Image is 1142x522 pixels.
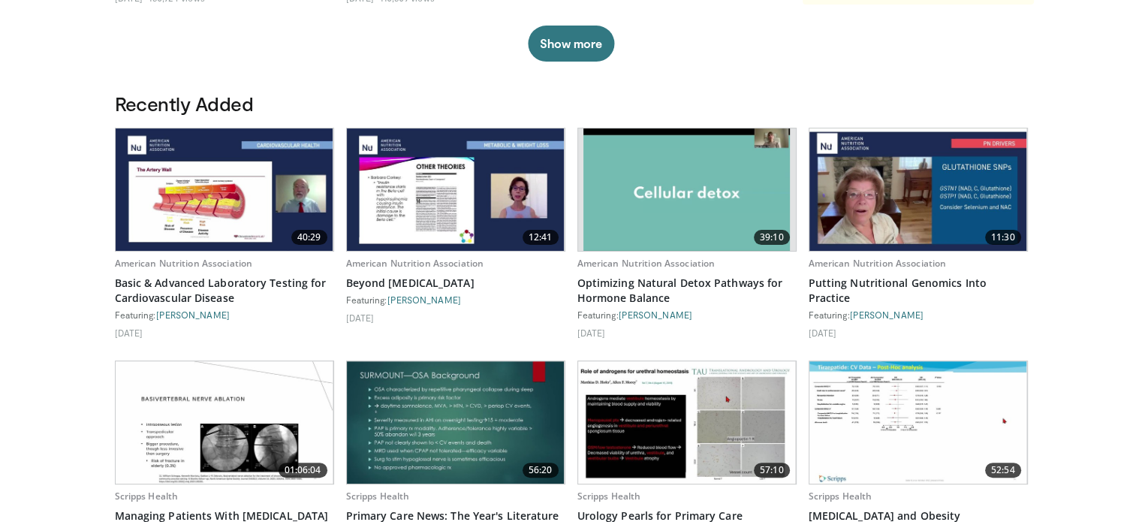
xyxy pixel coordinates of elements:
li: [DATE] [346,312,375,324]
a: Beyond [MEDICAL_DATA] [346,276,565,291]
a: Scripps Health [577,490,641,502]
img: 731860c5-fa3d-4f6a-9ab5-3b0fc1b28154.620x360_q85_upscale.jpg [578,361,796,484]
div: Featuring: [346,294,565,306]
a: 52:54 [809,361,1027,484]
li: [DATE] [115,327,143,339]
a: Scripps Health [809,490,872,502]
span: 39:10 [754,230,790,245]
span: 12:41 [523,230,559,245]
a: Scripps Health [115,490,179,502]
a: Scripps Health [346,490,410,502]
a: [PERSON_NAME] [619,309,692,320]
span: 01:06:04 [279,463,327,478]
a: Basic & Advanced Laboratory Testing for Cardiovascular Disease [115,276,334,306]
a: Optimizing Natural Detox Pathways for Hormone Balance [577,276,797,306]
a: 01:06:04 [116,361,333,484]
img: 702983e1-2ad6-4daa-b24e-41bdc65cc872.620x360_q85_upscale.jpg [116,361,333,484]
img: 7a27620a-80df-463d-8b68-78b73719cba9.620x360_q85_upscale.jpg [809,361,1027,484]
a: [PERSON_NAME] [850,309,924,320]
img: a5eb0618-de12-4235-b314-96fd9be03728.620x360_q85_upscale.jpg [116,128,333,251]
div: Featuring: [809,309,1028,321]
li: [DATE] [809,327,837,339]
a: American Nutrition Association [346,257,484,270]
div: Featuring: [577,309,797,321]
a: 57:10 [578,361,796,484]
a: Putting Nutritional Genomics Into Practice [809,276,1028,306]
a: [PERSON_NAME] [156,309,230,320]
img: 1987b4b6-58d4-435e-9c34-61b3ec5b778f.620x360_q85_upscale.jpg [347,128,565,251]
button: Show more [528,26,614,62]
span: 11:30 [985,230,1021,245]
a: American Nutrition Association [115,257,253,270]
span: 56:20 [523,463,559,478]
a: American Nutrition Association [809,257,947,270]
a: 11:30 [809,128,1027,251]
a: [PERSON_NAME] [387,294,461,305]
img: 1e524d5d-92f2-4210-99d1-04b0a2f71f39.620x360_q85_upscale.jpg [347,361,565,484]
span: 52:54 [985,463,1021,478]
a: 56:20 [347,361,565,484]
h3: Recently Added [115,92,1028,116]
a: 40:29 [116,128,333,251]
a: 12:41 [347,128,565,251]
img: 8d83da81-bb47-4c4c-b7a4-dd6b2d4e32b3.620x360_q85_upscale.jpg [583,128,789,251]
span: 57:10 [754,463,790,478]
span: 40:29 [291,230,327,245]
a: 39:10 [578,128,796,251]
div: Featuring: [115,309,334,321]
a: American Nutrition Association [577,257,716,270]
li: [DATE] [577,327,606,339]
img: 7adb4973-a765-4ec3-8ec7-5f1e113cffb6.620x360_q85_upscale.jpg [809,128,1027,251]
